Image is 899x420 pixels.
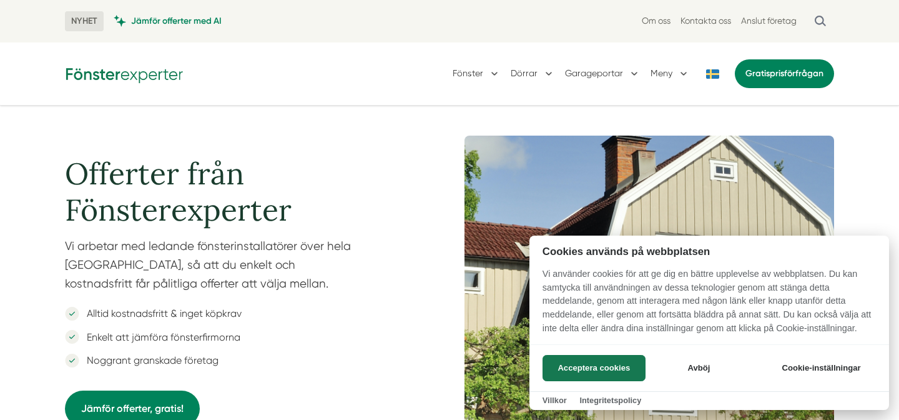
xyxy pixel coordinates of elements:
[767,355,876,381] button: Cookie-inställningar
[529,246,889,257] h2: Cookies används på webbplatsen
[579,396,641,405] a: Integritetspolicy
[529,267,889,344] p: Vi använder cookies för att ge dig en bättre upplevelse av webbplatsen. Du kan samtycka till anvä...
[543,396,567,405] a: Villkor
[543,355,646,381] button: Acceptera cookies
[649,355,749,381] button: Avböj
